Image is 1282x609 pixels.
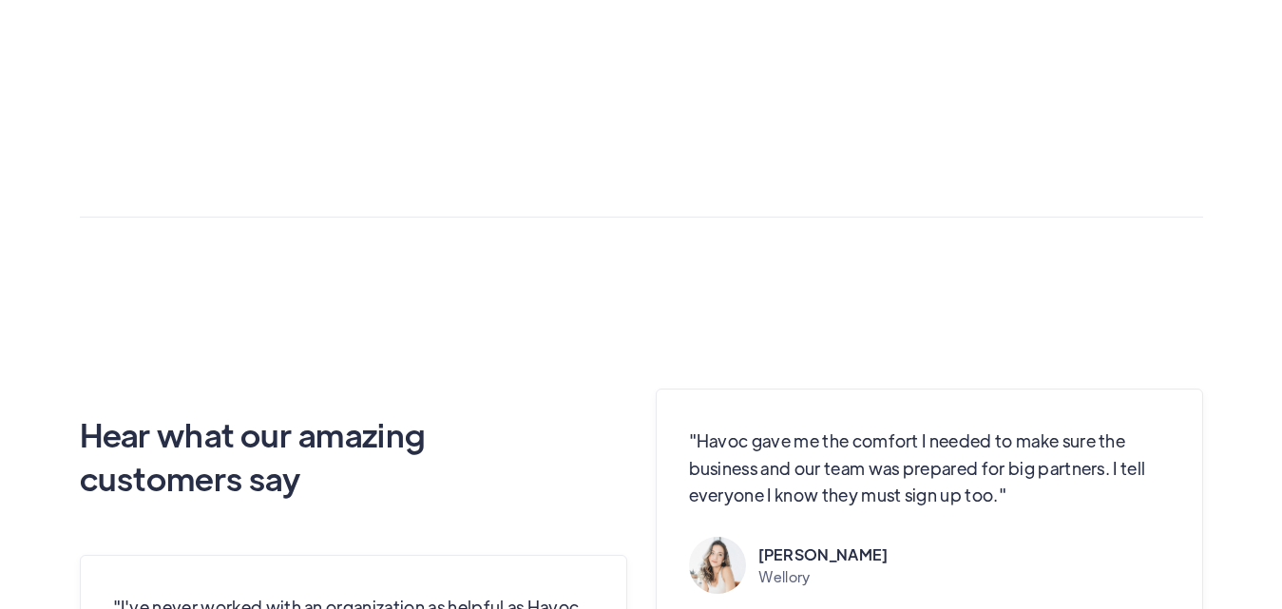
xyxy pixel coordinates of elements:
p: "Havoc gave me the comfort I needed to make sure the business and our team was prepared for big p... [689,428,1179,509]
img: Emily testimonial [689,537,746,594]
h2: Hear what our amazing customers say [80,412,454,500]
div: [PERSON_NAME] [758,546,889,563]
iframe: Chat Widget [966,404,1282,609]
div: Wellory [758,568,889,584]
